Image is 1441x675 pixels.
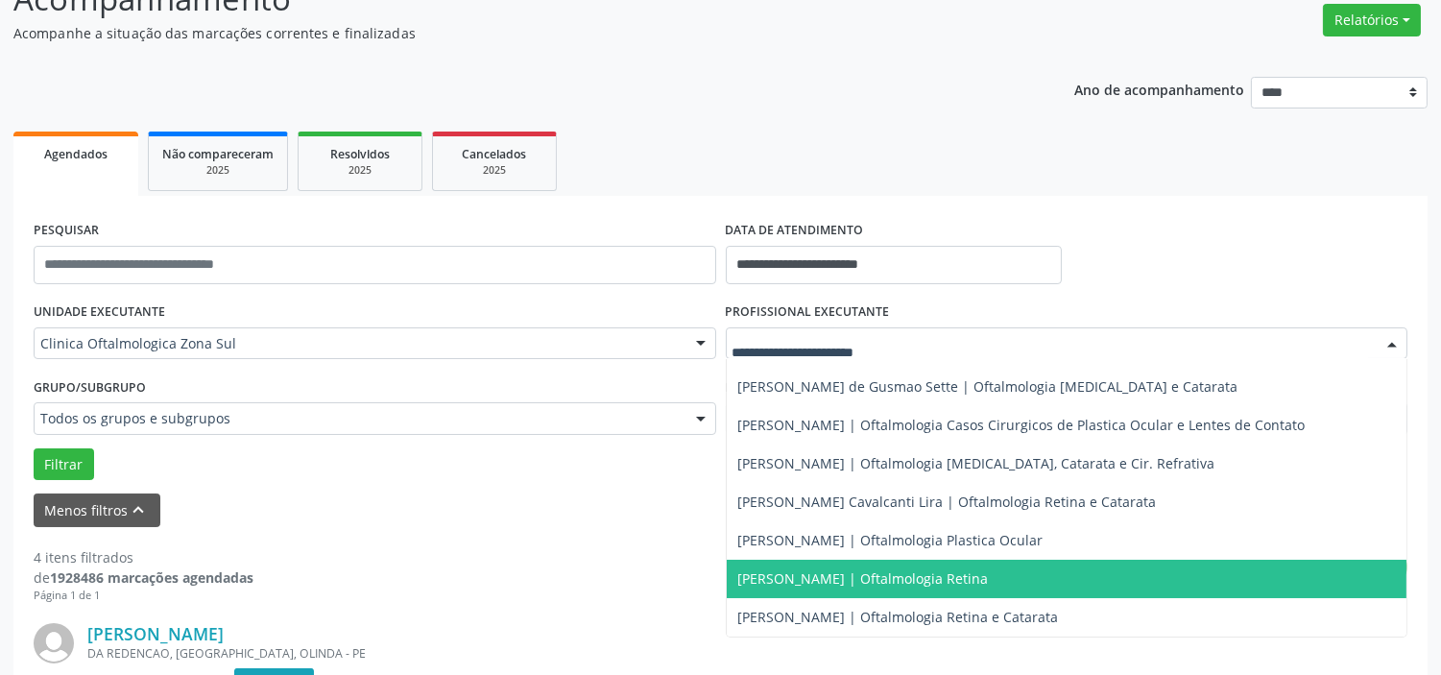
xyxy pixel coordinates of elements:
[726,298,890,327] label: PROFISSIONAL EXECUTANTE
[34,216,99,246] label: PESQUISAR
[34,373,146,402] label: Grupo/Subgrupo
[738,377,1238,396] span: [PERSON_NAME] de Gusmao Sette | Oftalmologia [MEDICAL_DATA] e Catarata
[1323,4,1421,36] button: Relatórios
[40,409,677,428] span: Todos os grupos e subgrupos
[87,645,1119,662] div: DA REDENCAO, [GEOGRAPHIC_DATA], OLINDA - PE
[738,608,1059,626] span: [PERSON_NAME] | Oftalmologia Retina e Catarata
[726,216,864,246] label: DATA DE ATENDIMENTO
[330,146,390,162] span: Resolvidos
[738,454,1215,472] span: [PERSON_NAME] | Oftalmologia [MEDICAL_DATA], Catarata e Cir. Refrativa
[34,298,165,327] label: UNIDADE EXECUTANTE
[463,146,527,162] span: Cancelados
[162,163,274,178] div: 2025
[44,146,108,162] span: Agendados
[34,567,253,588] div: de
[312,163,408,178] div: 2025
[34,494,160,527] button: Menos filtroskeyboard_arrow_up
[40,334,677,353] span: Clinica Oftalmologica Zona Sul
[162,146,274,162] span: Não compareceram
[34,547,253,567] div: 4 itens filtrados
[738,569,989,588] span: [PERSON_NAME] | Oftalmologia Retina
[738,493,1157,511] span: [PERSON_NAME] Cavalcanti Lira | Oftalmologia Retina e Catarata
[34,448,94,481] button: Filtrar
[738,531,1044,549] span: [PERSON_NAME] | Oftalmologia Plastica Ocular
[50,568,253,587] strong: 1928486 marcações agendadas
[1074,77,1244,101] p: Ano de acompanhamento
[13,23,1003,43] p: Acompanhe a situação das marcações correntes e finalizadas
[34,588,253,604] div: Página 1 de 1
[129,499,150,520] i: keyboard_arrow_up
[738,416,1306,434] span: [PERSON_NAME] | Oftalmologia Casos Cirurgicos de Plastica Ocular e Lentes de Contato
[87,623,224,644] a: [PERSON_NAME]
[34,623,74,663] img: img
[446,163,542,178] div: 2025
